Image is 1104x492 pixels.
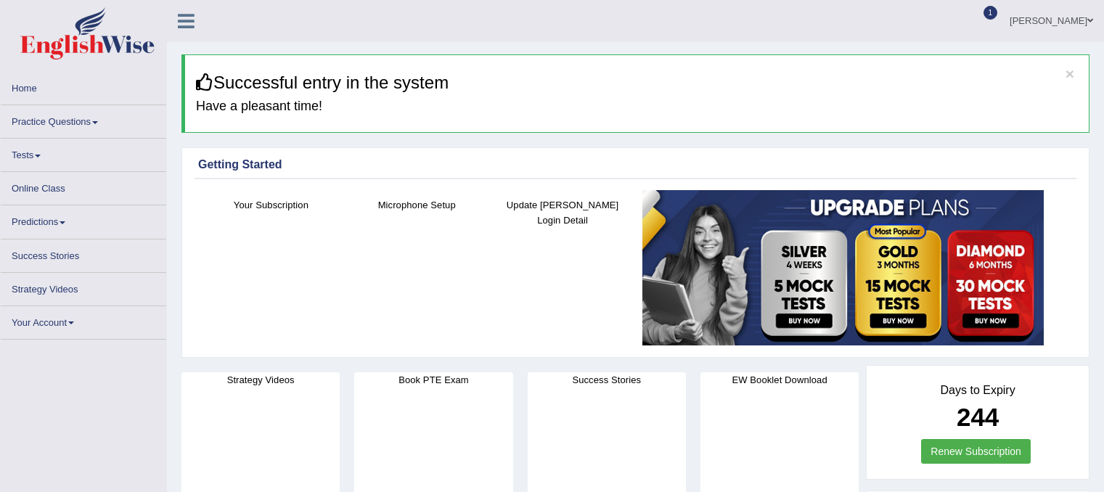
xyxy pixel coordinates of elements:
h4: Days to Expiry [883,384,1073,397]
span: 1 [984,6,998,20]
h4: Update [PERSON_NAME] Login Detail [497,197,629,228]
h4: Microphone Setup [351,197,483,213]
h4: EW Booklet Download [700,372,859,388]
a: Strategy Videos [1,273,166,301]
button: × [1066,66,1074,81]
img: small5.jpg [642,190,1044,345]
a: Home [1,72,166,100]
h4: Strategy Videos [181,372,340,388]
h4: Your Subscription [205,197,337,213]
div: Getting Started [198,156,1073,173]
a: Renew Subscription [921,439,1031,464]
h3: Successful entry in the system [196,73,1078,92]
a: Practice Questions [1,105,166,134]
a: Your Account [1,306,166,335]
a: Tests [1,139,166,167]
h4: Success Stories [528,372,686,388]
h4: Book PTE Exam [354,372,512,388]
a: Online Class [1,172,166,200]
b: 244 [957,403,999,431]
a: Predictions [1,205,166,234]
h4: Have a pleasant time! [196,99,1078,114]
a: Success Stories [1,239,166,268]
